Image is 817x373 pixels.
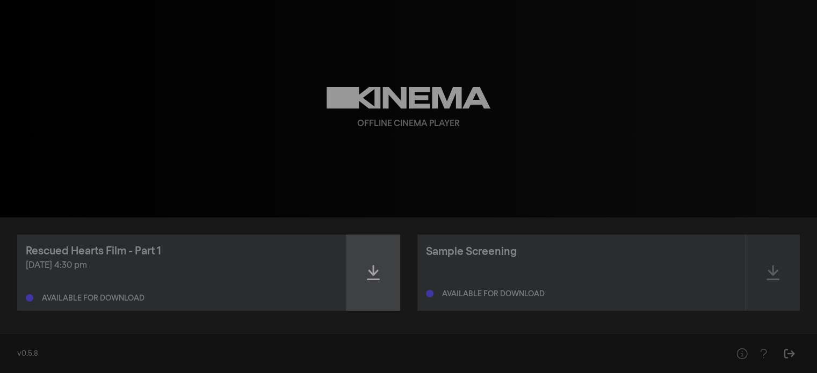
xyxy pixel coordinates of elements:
[26,243,161,259] div: Rescued Hearts Film - Part 1
[357,118,460,130] div: Offline Cinema Player
[731,343,753,364] button: Help
[26,259,337,272] div: [DATE] 4:30 pm
[753,343,774,364] button: Help
[442,290,545,298] div: Available for download
[42,295,144,302] div: Available for download
[778,343,800,364] button: Sign Out
[426,244,517,260] div: Sample Screening
[17,348,710,360] div: v0.5.8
